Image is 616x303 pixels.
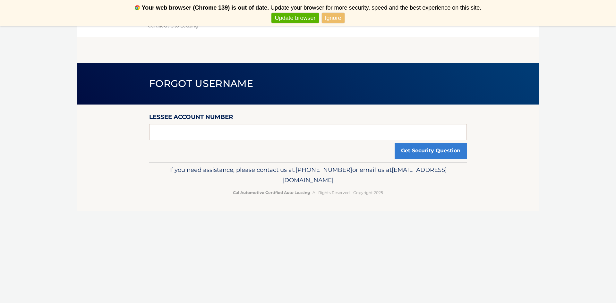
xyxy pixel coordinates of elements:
span: Forgot Username [149,78,253,89]
a: Ignore [322,13,345,23]
a: Update browser [271,13,319,23]
span: Update your browser for more security, speed and the best experience on this site. [270,4,481,11]
strong: Cal Automotive Certified Auto Leasing [233,190,310,195]
p: If you need assistance, please contact us at: or email us at [153,165,463,185]
label: Lessee Account Number [149,112,233,124]
b: Your web browser (Chrome 139) is out of date. [142,4,269,11]
p: - All Rights Reserved - Copyright 2025 [153,189,463,196]
span: [PHONE_NUMBER] [295,166,352,173]
button: Get Security Question [395,143,467,159]
span: [EMAIL_ADDRESS][DOMAIN_NAME] [282,166,447,184]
